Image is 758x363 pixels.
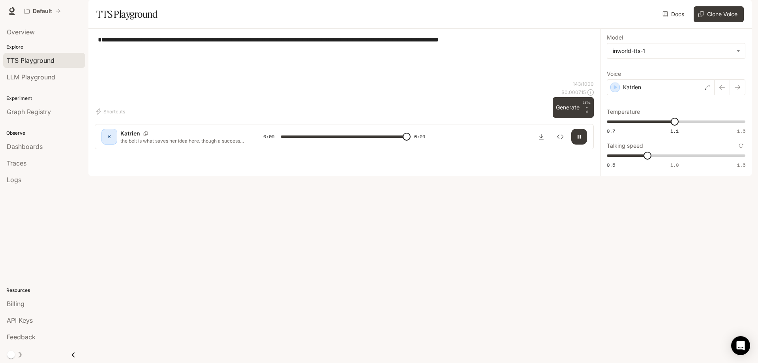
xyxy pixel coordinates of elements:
[607,162,615,168] span: 0.5
[552,129,568,145] button: Inspect
[607,128,615,134] span: 0.7
[583,100,591,115] p: ⏎
[607,35,623,40] p: Model
[120,130,140,137] p: Katrien
[120,137,244,144] p: the belt is what saves her idea here. though a success, no one would ever wear this. this is expe...
[737,141,745,150] button: Reset to default
[661,6,687,22] a: Docs
[670,128,679,134] span: 1.1
[607,43,745,58] div: inworld-tts-1
[737,128,745,134] span: 1.5
[607,109,640,115] p: Temperature
[263,133,274,141] span: 0:09
[623,83,641,91] p: Katrien
[553,97,594,118] button: GenerateCTRL +⏎
[533,129,549,145] button: Download audio
[607,71,621,77] p: Voice
[95,105,128,118] button: Shortcuts
[607,143,643,149] p: Talking speed
[694,6,744,22] button: Clone Voice
[731,336,750,355] div: Open Intercom Messenger
[414,133,425,141] span: 0:09
[561,89,586,96] p: $ 0.000715
[737,162,745,168] span: 1.5
[583,100,591,110] p: CTRL +
[613,47,732,55] div: inworld-tts-1
[33,8,52,15] p: Default
[140,131,151,136] button: Copy Voice ID
[670,162,679,168] span: 1.0
[96,6,158,22] h1: TTS Playground
[103,130,116,143] div: K
[21,3,64,19] button: All workspaces
[573,81,594,87] p: 143 / 1000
